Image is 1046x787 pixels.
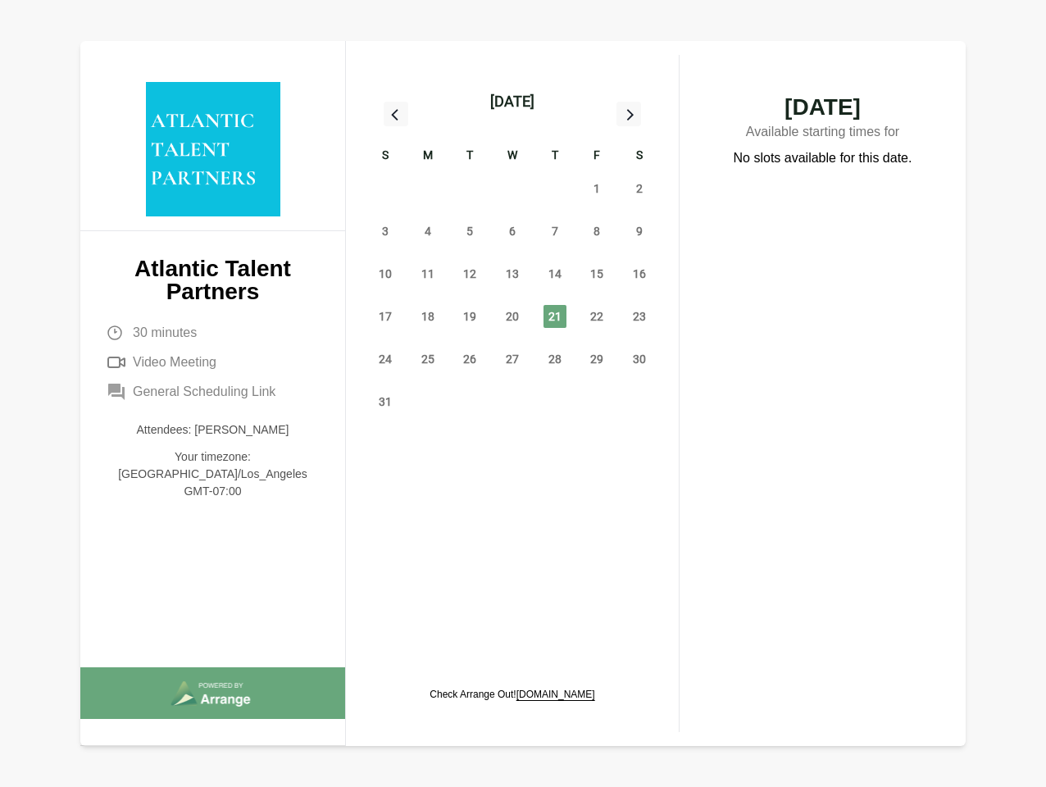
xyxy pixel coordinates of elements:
[374,220,397,243] span: Sunday, August 3, 2025
[712,119,933,148] p: Available starting times for
[430,688,594,701] p: Check Arrange Out!
[543,262,566,285] span: Thursday, August 14, 2025
[407,146,449,167] div: M
[416,348,439,371] span: Monday, August 25, 2025
[374,348,397,371] span: Sunday, August 24, 2025
[543,305,566,328] span: Thursday, August 21, 2025
[585,177,608,200] span: Friday, August 1, 2025
[374,390,397,413] span: Sunday, August 31, 2025
[585,348,608,371] span: Friday, August 29, 2025
[712,96,933,119] span: [DATE]
[543,220,566,243] span: Thursday, August 7, 2025
[458,220,481,243] span: Tuesday, August 5, 2025
[585,262,608,285] span: Friday, August 15, 2025
[501,220,524,243] span: Wednesday, August 6, 2025
[458,262,481,285] span: Tuesday, August 12, 2025
[133,353,216,372] span: Video Meeting
[458,305,481,328] span: Tuesday, August 19, 2025
[628,348,651,371] span: Saturday, August 30, 2025
[501,305,524,328] span: Wednesday, August 20, 2025
[628,262,651,285] span: Saturday, August 16, 2025
[585,220,608,243] span: Friday, August 8, 2025
[585,305,608,328] span: Friday, August 22, 2025
[448,146,491,167] div: T
[458,348,481,371] span: Tuesday, August 26, 2025
[107,257,319,303] p: Atlantic Talent Partners
[491,146,534,167] div: W
[107,421,319,439] p: Attendees: [PERSON_NAME]
[374,262,397,285] span: Sunday, August 10, 2025
[628,177,651,200] span: Saturday, August 2, 2025
[364,146,407,167] div: S
[501,348,524,371] span: Wednesday, August 27, 2025
[543,348,566,371] span: Thursday, August 28, 2025
[576,146,619,167] div: F
[416,305,439,328] span: Monday, August 18, 2025
[133,323,197,343] span: 30 minutes
[628,220,651,243] span: Saturday, August 9, 2025
[734,148,912,168] p: No slots available for this date.
[618,146,661,167] div: S
[490,90,534,113] div: [DATE]
[133,382,275,402] span: General Scheduling Link
[628,305,651,328] span: Saturday, August 23, 2025
[374,305,397,328] span: Sunday, August 17, 2025
[416,262,439,285] span: Monday, August 11, 2025
[534,146,576,167] div: T
[516,689,595,700] a: [DOMAIN_NAME]
[107,448,319,500] p: Your timezone: [GEOGRAPHIC_DATA]/Los_Angeles GMT-07:00
[501,262,524,285] span: Wednesday, August 13, 2025
[416,220,439,243] span: Monday, August 4, 2025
